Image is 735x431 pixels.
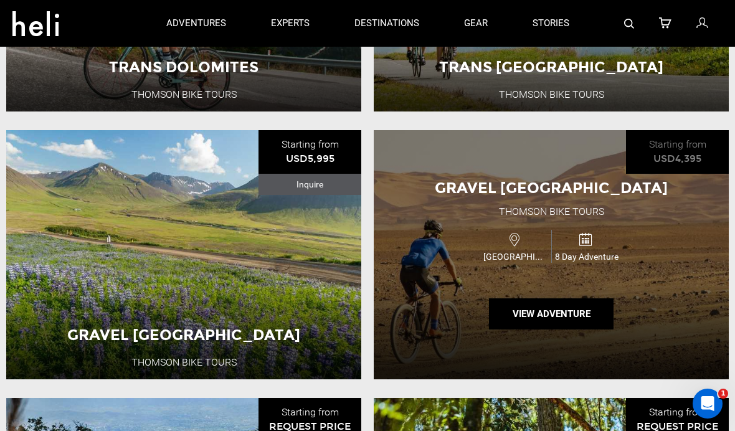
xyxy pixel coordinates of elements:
span: [GEOGRAPHIC_DATA] [480,250,551,263]
img: search-bar-icon.svg [624,19,634,29]
iframe: Intercom live chat [693,389,723,419]
span: Gravel [GEOGRAPHIC_DATA] [435,179,668,197]
p: adventures [166,17,226,30]
button: View Adventure [489,298,614,329]
div: Thomson Bike Tours [499,205,604,219]
p: experts [271,17,310,30]
span: 1 [718,389,728,399]
p: destinations [354,17,419,30]
span: 8 Day Adventure [552,250,622,263]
